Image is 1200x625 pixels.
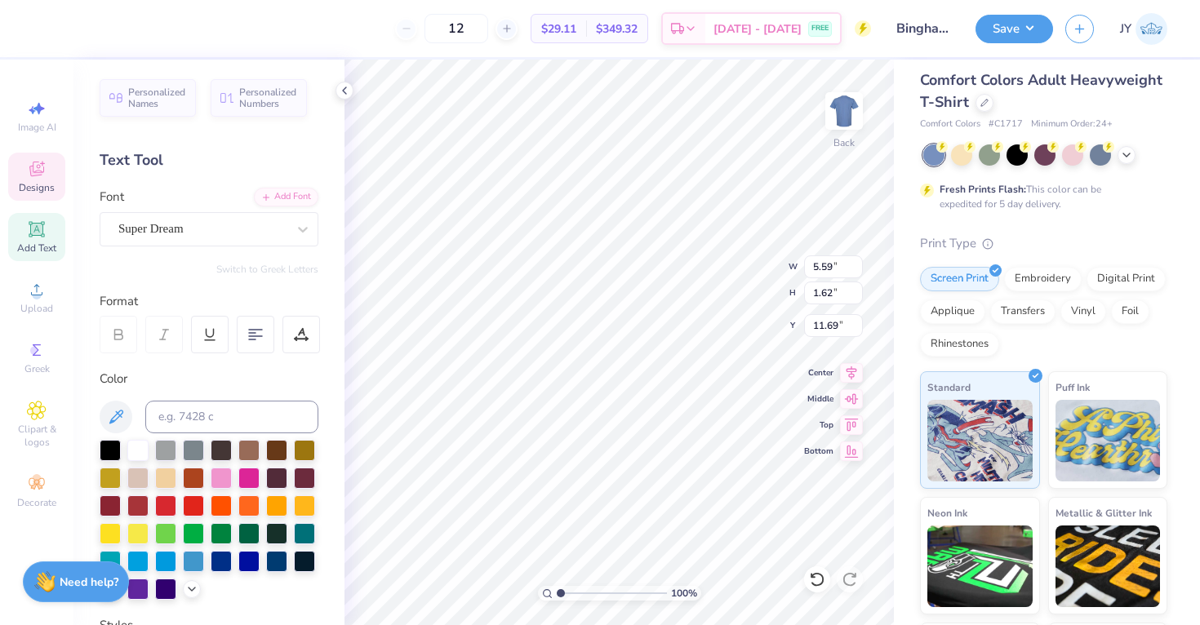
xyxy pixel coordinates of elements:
img: Puff Ink [1056,400,1161,481]
img: Back [828,95,860,127]
input: e.g. 7428 c [145,401,318,433]
div: Text Tool [100,149,318,171]
span: Clipart & logos [8,423,65,449]
span: Top [804,419,833,431]
span: Center [804,367,833,379]
span: Metallic & Glitter Ink [1056,504,1152,521]
strong: Fresh Prints Flash: [940,183,1026,196]
label: Font [100,188,124,206]
input: – – [424,14,488,43]
span: $29.11 [541,20,576,38]
span: # C1717 [989,117,1023,131]
a: JY [1120,13,1167,45]
div: Back [833,135,855,150]
img: Justin Yin [1136,13,1167,45]
input: Untitled Design [883,12,963,45]
span: Minimum Order: 24 + [1031,117,1113,131]
div: Color [100,370,318,388]
div: Add Font [254,188,318,206]
span: Comfort Colors [920,117,980,131]
img: Standard [927,400,1033,481]
span: Middle [804,393,833,405]
div: Digital Print [1087,267,1166,291]
div: Transfers [990,299,1056,324]
span: Personalized Names [128,86,186,109]
span: Puff Ink [1056,379,1090,396]
span: Personalized Numbers [239,86,297,109]
div: Applique [920,299,985,324]
span: JY [1120,20,1131,38]
div: Vinyl [1060,299,1106,324]
span: 100 % [671,586,697,601]
div: Rhinestones [920,332,999,357]
span: Designs [19,181,55,194]
div: Format [100,292,320,311]
span: $349.32 [596,20,638,38]
span: Comfort Colors Adult Heavyweight T-Shirt [920,70,1162,112]
span: Greek [24,362,50,375]
span: Upload [20,302,53,315]
span: Image AI [18,121,56,134]
button: Save [976,15,1053,43]
button: Switch to Greek Letters [216,263,318,276]
span: Standard [927,379,971,396]
div: Print Type [920,234,1167,253]
span: Add Text [17,242,56,255]
span: FREE [811,23,829,34]
span: Neon Ink [927,504,967,521]
img: Metallic & Glitter Ink [1056,525,1161,607]
img: Neon Ink [927,525,1033,607]
strong: Need help? [60,574,118,590]
div: This color can be expedited for 5 day delivery. [940,182,1140,211]
span: Decorate [17,496,56,509]
div: Embroidery [1004,267,1082,291]
div: Foil [1111,299,1149,324]
span: [DATE] - [DATE] [713,20,802,38]
div: Screen Print [920,267,999,291]
span: Bottom [804,445,833,457]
